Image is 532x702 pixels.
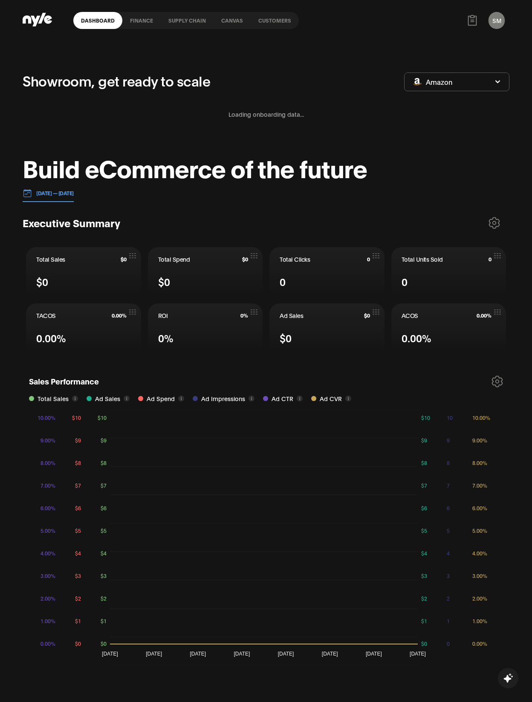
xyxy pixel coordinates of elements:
[421,482,427,488] tspan: $7
[214,12,251,29] a: Canvas
[23,216,120,229] h3: Executive Summary
[269,247,385,297] button: Total Clicks00
[38,394,69,403] span: Total Sales
[158,274,170,289] span: $0
[472,640,487,647] tspan: 0.00%
[472,550,487,556] tspan: 4.00%
[402,274,408,289] span: 0
[280,311,303,320] span: Ad Sales
[36,274,48,289] span: $0
[421,572,427,579] tspan: $3
[75,459,81,466] tspan: $8
[75,640,81,647] tspan: $0
[40,527,55,534] tspan: 5.00%
[75,618,81,624] tspan: $1
[391,303,506,353] button: ACOS0.00%0.00%
[101,640,107,647] tspan: $0
[421,459,427,466] tspan: $8
[36,330,66,345] span: 0.00%
[280,255,310,263] span: Total Clicks
[280,330,292,345] span: $0
[272,394,293,403] span: Ad CTR
[23,188,32,198] img: 01.01.24 — 07.01.24
[322,651,338,657] tspan: [DATE]
[161,12,214,29] a: Supply chain
[98,414,107,421] tspan: $10
[36,255,65,263] span: Total Sales
[26,247,141,297] button: Total Sales$0$0
[101,459,107,466] tspan: $8
[447,550,450,556] tspan: 4
[102,651,118,657] tspan: [DATE]
[472,572,487,579] tspan: 3.00%
[36,311,56,320] span: TACOS
[40,437,55,443] tspan: 9.00%
[280,274,286,289] span: 0
[278,651,294,657] tspan: [DATE]
[23,99,509,129] div: Loading onboarding data...
[472,437,487,443] tspan: 9.00%
[477,312,492,318] span: 0.00%
[178,396,184,402] button: i
[472,595,487,601] tspan: 2.00%
[75,550,81,556] tspan: $4
[367,256,370,262] span: 0
[40,618,55,624] tspan: 1.00%
[421,437,427,443] tspan: $9
[447,595,450,601] tspan: 2
[251,12,299,29] a: Customers
[234,651,250,657] tspan: [DATE]
[32,189,74,197] p: [DATE] — [DATE]
[391,247,506,297] button: Total Units Sold00
[124,396,130,402] button: i
[366,651,382,657] tspan: [DATE]
[101,550,107,556] tspan: $4
[23,155,367,180] h1: Build eCommerce of the future
[40,482,55,488] tspan: 7.00%
[269,303,385,353] button: Ad Sales$0$0
[158,255,190,263] span: Total Spend
[112,312,127,318] span: 0.00%
[101,482,107,488] tspan: $7
[75,595,81,601] tspan: $2
[410,651,426,657] tspan: [DATE]
[472,482,487,488] tspan: 7.00%
[489,256,492,262] span: 0
[29,376,99,390] h1: Sales Performance
[101,618,107,624] tspan: $1
[75,572,81,579] tspan: $3
[72,414,81,421] tspan: $10
[364,312,370,318] span: $0
[122,12,161,29] a: finance
[447,459,450,466] tspan: 8
[447,437,450,443] tspan: 9
[249,396,254,402] button: i
[95,394,120,403] span: Ad Sales
[75,437,81,443] tspan: $9
[101,505,107,511] tspan: $6
[146,651,162,657] tspan: [DATE]
[201,394,245,403] span: Ad Impressions
[472,414,490,421] tspan: 10.00%
[75,505,81,511] tspan: $6
[158,311,168,320] span: ROI
[421,505,427,511] tspan: $6
[447,618,450,624] tspan: 1
[447,414,453,421] tspan: 10
[26,303,141,353] button: TACOS0.00%0.00%
[421,550,427,556] tspan: $4
[402,255,443,263] span: Total Units Sold
[421,618,427,624] tspan: $1
[158,330,173,345] span: 0%
[73,12,122,29] a: Dashboard
[320,394,342,403] span: Ad CVR
[101,572,107,579] tspan: $3
[40,459,55,466] tspan: 8.00%
[421,640,427,647] tspan: $0
[447,640,450,647] tspan: 0
[489,12,505,29] button: SM
[242,256,248,262] span: $0
[472,459,487,466] tspan: 8.00%
[23,70,210,91] p: Showroom, get ready to scale
[148,303,263,353] button: ROI0%0%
